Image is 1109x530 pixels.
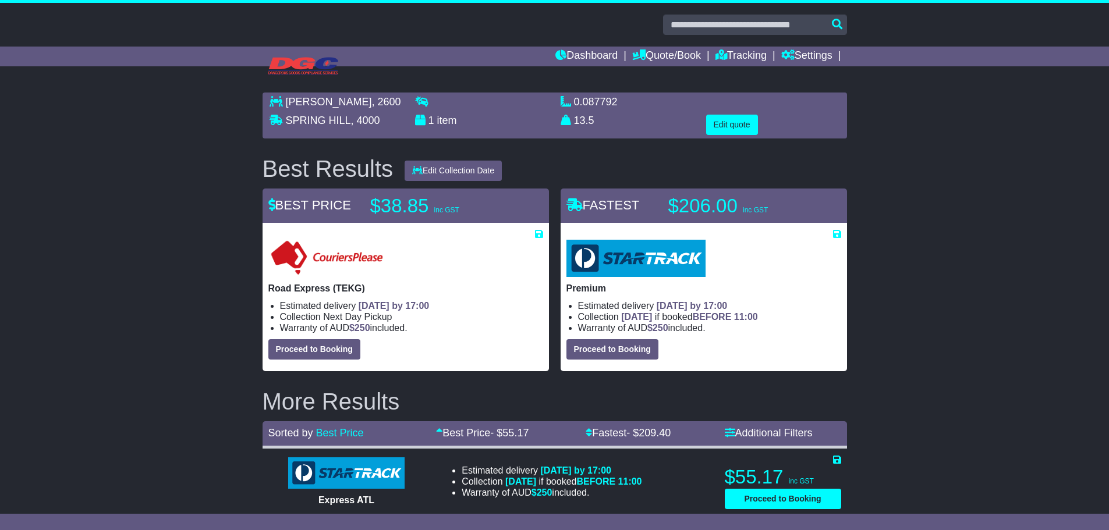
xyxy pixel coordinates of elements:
li: Warranty of AUD included. [462,487,642,498]
span: if booked [505,476,642,486]
span: inc GST [743,206,768,214]
p: $206.00 [668,194,814,218]
span: [DATE] [505,476,536,486]
li: Warranty of AUD included. [578,322,841,333]
li: Collection [280,311,543,322]
h2: More Results [263,389,847,414]
span: , 2600 [372,96,401,108]
span: [DATE] by 17:00 [540,465,611,475]
span: [DATE] by 17:00 [359,301,430,311]
button: Proceed to Booking [268,339,360,360]
span: Sorted by [268,427,313,439]
a: Quote/Book [632,47,701,66]
span: [DATE] by 17:00 [657,301,728,311]
button: Proceed to Booking [566,339,658,360]
span: - $ [626,427,671,439]
span: 250 [653,323,668,333]
button: Edit Collection Date [405,161,502,181]
img: StarTrack: Express ATL [288,457,405,489]
span: $ [647,323,668,333]
span: 55.17 [502,427,529,439]
li: Estimated delivery [462,465,642,476]
li: Estimated delivery [578,300,841,311]
span: item [437,115,457,126]
li: Collection [578,311,841,322]
span: 209.40 [639,427,671,439]
p: Road Express (TEKG) [268,283,543,294]
span: $ [349,323,370,333]
span: inc GST [789,477,814,485]
span: [PERSON_NAME] [286,96,372,108]
span: $ [532,488,552,497]
li: Estimated delivery [280,300,543,311]
span: 13.5 [574,115,594,126]
a: Settings [781,47,832,66]
span: 1 [428,115,434,126]
span: BEST PRICE [268,198,351,212]
span: 11:00 [618,476,642,486]
button: Proceed to Booking [725,489,841,509]
p: $38.85 [370,194,516,218]
span: Next Day Pickup [323,312,392,322]
span: 250 [537,488,552,497]
p: Premium [566,283,841,294]
li: Warranty of AUD included. [280,322,543,333]
a: Tracking [715,47,767,66]
button: Edit quote [706,115,758,135]
img: CouriersPlease: Road Express (TEKG) [268,240,385,277]
p: $55.17 [725,465,841,489]
div: Best Results [257,156,399,182]
a: Best Price [316,427,364,439]
span: - $ [490,427,529,439]
span: 11:00 [734,312,758,322]
a: Best Price- $55.17 [436,427,529,439]
span: [DATE] [621,312,652,322]
span: Express ATL [318,495,374,505]
a: Additional Filters [725,427,813,439]
span: FASTEST [566,198,640,212]
span: , 4000 [351,115,380,126]
span: if booked [621,312,757,322]
span: 250 [355,323,370,333]
img: StarTrack: Premium [566,240,706,277]
span: BEFORE [693,312,732,322]
span: inc GST [434,206,459,214]
a: Dashboard [555,47,618,66]
span: 0.087792 [574,96,618,108]
li: Collection [462,476,642,487]
span: SPRING HILL [286,115,351,126]
span: BEFORE [576,476,615,486]
a: Fastest- $209.40 [586,427,671,439]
